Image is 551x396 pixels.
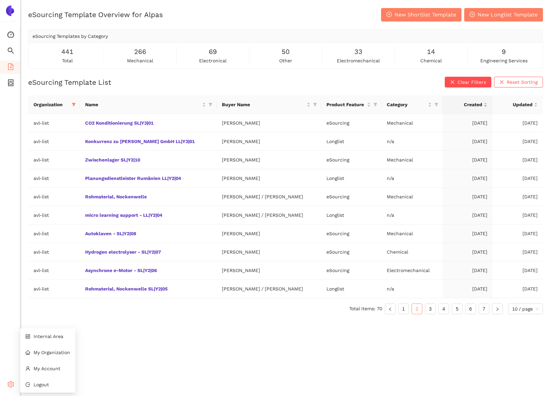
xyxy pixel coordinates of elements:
span: filter [70,100,77,110]
td: [DATE] [442,280,493,298]
span: eSourcing Templates by Category [33,34,108,39]
td: Electromechanical [381,261,442,280]
span: Name [85,101,201,108]
li: 6 [465,304,476,314]
button: right [492,304,503,314]
td: Chemical [381,243,442,261]
td: Mechanical [381,151,442,169]
a: 4 [439,304,449,314]
td: [DATE] [493,243,543,261]
span: Created [448,101,482,108]
td: eSourcing [321,151,381,169]
span: filter [207,100,214,110]
li: 7 [479,304,489,314]
span: 441 [61,47,73,57]
span: setting [7,379,14,392]
span: 10 / page [512,304,539,314]
td: [PERSON_NAME] / [PERSON_NAME] [217,206,321,224]
td: [DATE] [442,261,493,280]
td: [DATE] [442,132,493,151]
td: [DATE] [442,151,493,169]
span: user [25,366,30,371]
span: filter [373,103,377,107]
button: plus-circleNew Shortlist Template [381,8,462,21]
span: file-add [7,61,14,74]
td: [DATE] [493,132,543,151]
li: Total items: 70 [349,304,382,314]
td: [PERSON_NAME] / [PERSON_NAME] [217,188,321,206]
li: 1 [398,304,409,314]
span: Internal Area [34,334,63,339]
td: Mechanical [381,224,442,243]
li: 4 [438,304,449,314]
span: filter [313,103,317,107]
img: Logo [5,5,15,16]
li: 3 [425,304,436,314]
td: [PERSON_NAME] [217,224,321,243]
td: avl-list [28,114,80,132]
a: 3 [425,304,435,314]
span: New Longlist Template [478,10,538,19]
td: [PERSON_NAME] [217,132,321,151]
span: right [495,307,499,311]
button: closeClear Filters [445,77,491,87]
td: avl-list [28,243,80,261]
td: avl-list [28,132,80,151]
span: mechanical [127,57,153,64]
span: Category [387,101,427,108]
td: avl-list [28,280,80,298]
button: left [385,304,395,314]
span: Buyer Name [222,101,305,108]
td: [DATE] [493,206,543,224]
td: n/a [381,206,442,224]
td: eSourcing [321,188,381,206]
li: 2 [412,304,422,314]
td: Mechanical [381,114,442,132]
td: [DATE] [442,114,493,132]
th: this column's title is Updated,this column is sortable [493,95,543,114]
a: 5 [452,304,462,314]
td: [DATE] [493,261,543,280]
span: New Shortlist Template [394,10,456,19]
td: avl-list [28,188,80,206]
span: container [7,77,14,90]
span: 9 [502,47,506,57]
button: closeReset Sorting [494,77,543,87]
span: filter [433,100,440,110]
td: eSourcing [321,243,381,261]
a: 6 [466,304,476,314]
td: Longlist [321,132,381,151]
span: engineering services [480,57,528,64]
td: [DATE] [493,114,543,132]
span: logout [25,382,30,387]
span: filter [372,100,379,110]
td: avl-list [28,151,80,169]
span: other [279,57,292,64]
td: eSourcing [321,224,381,243]
td: avl-list [28,206,80,224]
span: electromechanical [337,57,380,64]
span: My Organization [34,350,70,355]
span: 50 [282,47,290,57]
span: home [25,350,30,355]
td: [DATE] [493,188,543,206]
td: [PERSON_NAME] [217,243,321,261]
span: My Account [34,366,60,371]
span: filter [208,103,212,107]
td: [DATE] [442,169,493,188]
td: [DATE] [493,151,543,169]
td: [DATE] [442,224,493,243]
th: this column's title is Buyer Name,this column is sortable [217,95,321,114]
td: [DATE] [442,188,493,206]
span: total [62,57,73,64]
span: Clear Filters [457,78,486,86]
td: n/a [381,169,442,188]
span: 14 [427,47,435,57]
a: 7 [479,304,489,314]
td: avl-list [28,261,80,280]
span: 69 [209,47,217,57]
td: Longlist [321,280,381,298]
div: Page Size [508,304,543,314]
span: Logout [34,382,49,387]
